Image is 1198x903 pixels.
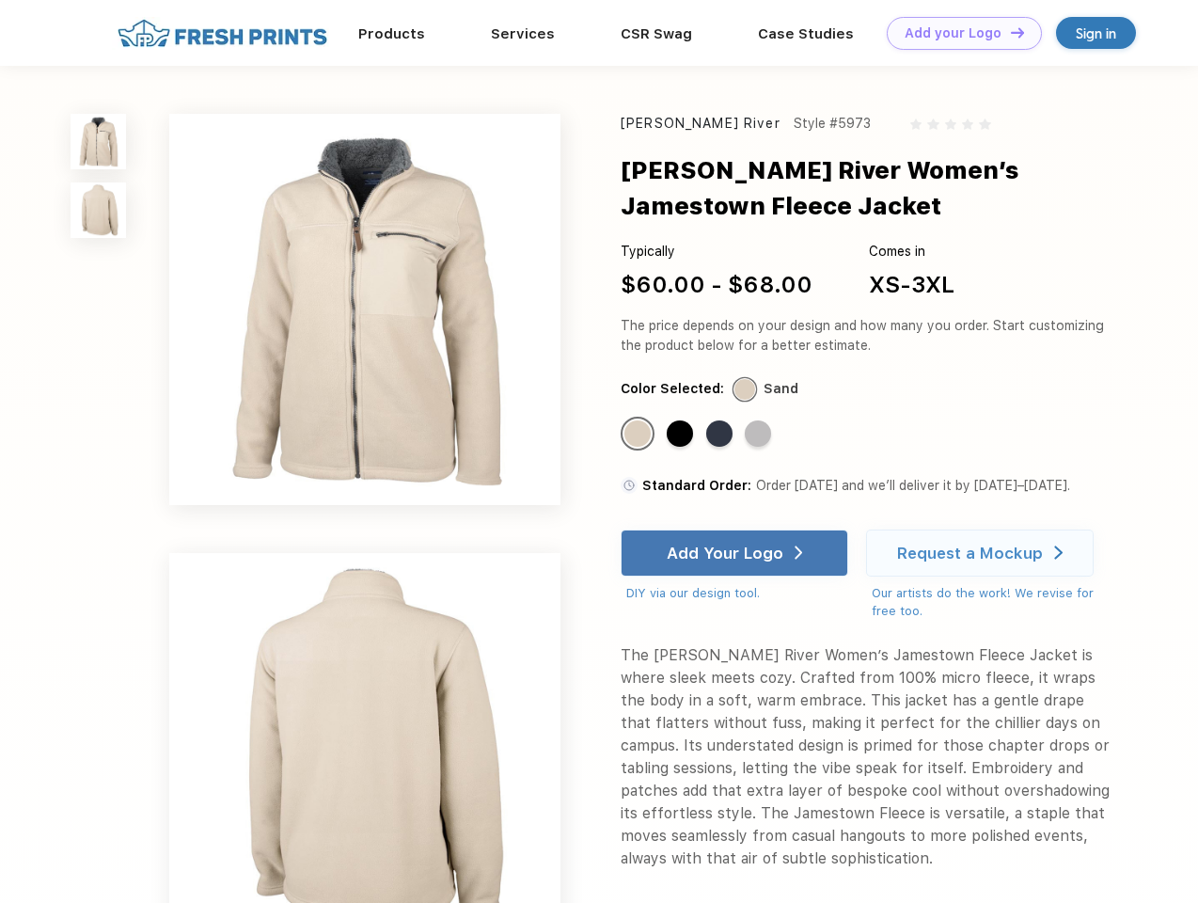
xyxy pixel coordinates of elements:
[71,114,126,169] img: func=resize&h=100
[1076,23,1116,44] div: Sign in
[706,420,733,447] div: Navy
[905,25,1001,41] div: Add your Logo
[621,316,1111,356] div: The price depends on your design and how many you order. Start customizing the product below for ...
[979,119,990,130] img: gray_star.svg
[1054,546,1063,560] img: white arrow
[621,152,1159,225] div: [PERSON_NAME] River Women’s Jamestown Fleece Jacket
[112,17,333,50] img: fo%20logo%202.webp
[621,242,812,261] div: Typically
[756,478,1070,493] span: Order [DATE] and we’ll deliver it by [DATE]–[DATE].
[1011,27,1024,38] img: DT
[945,119,956,130] img: gray_star.svg
[869,242,954,261] div: Comes in
[795,546,803,560] img: white arrow
[667,544,783,562] div: Add Your Logo
[626,584,848,603] div: DIY via our design tool.
[872,584,1111,621] div: Our artists do the work! We revise for free too.
[621,644,1111,870] div: The [PERSON_NAME] River Women’s Jamestown Fleece Jacket is where sleek meets cozy. Crafted from 1...
[621,477,638,494] img: standard order
[869,268,954,302] div: XS-3XL
[667,420,693,447] div: Black
[897,544,1043,562] div: Request a Mockup
[624,420,651,447] div: Sand
[642,478,751,493] span: Standard Order:
[927,119,938,130] img: gray_star.svg
[962,119,973,130] img: gray_star.svg
[1056,17,1136,49] a: Sign in
[621,268,812,302] div: $60.00 - $68.00
[910,119,922,130] img: gray_star.svg
[764,379,798,399] div: Sand
[169,114,560,505] img: func=resize&h=640
[358,25,425,42] a: Products
[621,379,724,399] div: Color Selected:
[71,182,126,238] img: func=resize&h=100
[794,114,871,134] div: Style #5973
[621,114,780,134] div: [PERSON_NAME] River
[745,420,771,447] div: Light-Grey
